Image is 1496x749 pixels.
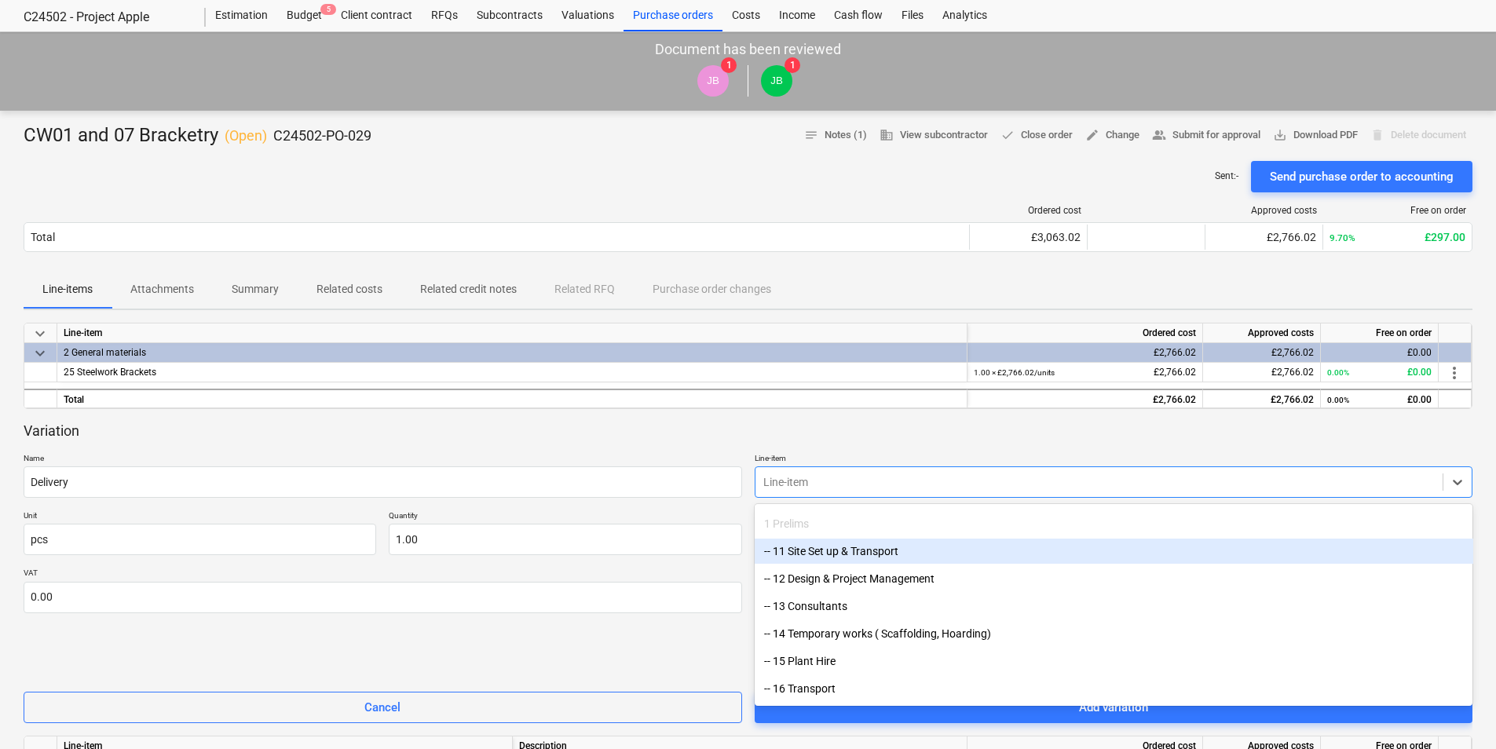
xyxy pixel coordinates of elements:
small: 1.00 × £2,766.02 / units [974,368,1055,377]
div: C24502 - Project Apple [24,9,187,26]
p: Document has been reviewed [655,40,841,59]
button: Notes (1) [798,123,873,148]
span: Close order [1000,126,1073,144]
div: Approved costs [1203,323,1321,343]
div: 1 Prelims [755,511,1473,536]
div: -- 14 Temporary works ( Scaffolding, Hoarding) [755,621,1473,646]
div: £0.00 [1327,363,1432,382]
iframe: Chat Widget [1417,674,1496,749]
span: keyboard_arrow_down [31,344,49,363]
button: Download PDF [1267,123,1364,148]
p: Summary [232,281,279,298]
p: Variation [24,422,79,440]
span: Submit for approval [1152,126,1260,144]
button: Add variation [755,692,1473,723]
span: Notes (1) [804,126,867,144]
div: £2,766.02 [1209,343,1314,363]
small: 0.00% [1327,368,1349,377]
div: £2,766.02 [1209,390,1314,410]
p: VAT [24,568,742,581]
div: Add variation [1079,697,1148,718]
p: Sent : - [1215,170,1238,183]
div: £2,766.02 [1212,231,1316,243]
div: £3,063.02 [976,231,1081,243]
p: Related costs [316,281,382,298]
button: Change [1079,123,1146,148]
span: notes [804,128,818,142]
div: Free on order [1321,323,1439,343]
div: -- 15 Plant Hire [755,649,1473,674]
span: save_alt [1273,128,1287,142]
span: 5 [320,4,336,15]
div: £2,766.02 [1209,363,1314,382]
div: £2,766.02 [974,390,1196,410]
button: View subcontractor [873,123,994,148]
div: JP Booree [761,65,792,97]
div: Total [57,389,967,408]
p: Name [24,453,742,466]
div: Total [31,231,55,243]
div: JP Booree [697,65,729,97]
span: done [1000,128,1015,142]
span: Change [1085,126,1139,144]
span: more_vert [1445,364,1464,382]
button: Cancel [24,692,742,723]
span: JB [707,75,719,86]
div: -- 12 Design & Project Management [755,566,1473,591]
div: -- 17 Accommodation and travel [755,703,1473,729]
div: £297.00 [1330,231,1465,243]
button: Close order [994,123,1079,148]
span: View subcontractor [880,126,988,144]
span: business [880,128,894,142]
div: Send purchase order to accounting [1270,166,1454,187]
div: Approved costs [1212,205,1317,216]
p: Quantity [389,510,741,524]
span: edit [1085,128,1099,142]
span: JB [770,75,783,86]
span: Download PDF [1273,126,1358,144]
p: C24502-PO-029 [273,126,371,145]
div: Ordered cost [976,205,1081,216]
small: 9.70% [1330,232,1355,243]
button: Submit for approval [1146,123,1267,148]
p: Line-item [755,453,1473,466]
div: CW01 and 07 Bracketry [24,123,371,148]
p: ( Open ) [225,126,267,145]
div: 2 General materials [64,343,960,362]
small: 0.00% [1327,396,1349,404]
p: Attachments [130,281,194,298]
button: Send purchase order to accounting [1251,161,1472,192]
span: 1 [785,57,800,73]
p: Related credit notes [420,281,517,298]
span: 25 Steelwork Brackets [64,367,156,378]
p: Unit [24,510,376,524]
span: keyboard_arrow_down [31,324,49,343]
p: Line-items [42,281,93,298]
div: Line-item [57,323,967,343]
div: £0.00 [1327,390,1432,410]
div: Cancel [364,697,401,718]
div: -- 13 Consultants [755,594,1473,619]
div: -- 16 Transport [755,676,1473,701]
span: 1 [721,57,737,73]
div: £2,766.02 [974,343,1196,363]
div: Ordered cost [967,323,1203,343]
div: £0.00 [1327,343,1432,363]
div: Free on order [1330,205,1466,216]
div: £2,766.02 [974,363,1196,382]
span: people_alt [1152,128,1166,142]
div: -- 11 Site Set up & Transport [755,539,1473,564]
